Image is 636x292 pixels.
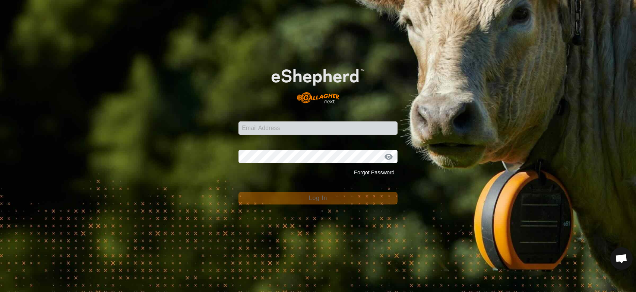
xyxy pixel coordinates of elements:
span: Log In [309,195,327,201]
a: Forgot Password [354,169,395,175]
button: Log In [238,192,398,204]
img: E-shepherd Logo [254,56,382,110]
input: Email Address [238,121,398,135]
a: Open chat [610,247,633,270]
